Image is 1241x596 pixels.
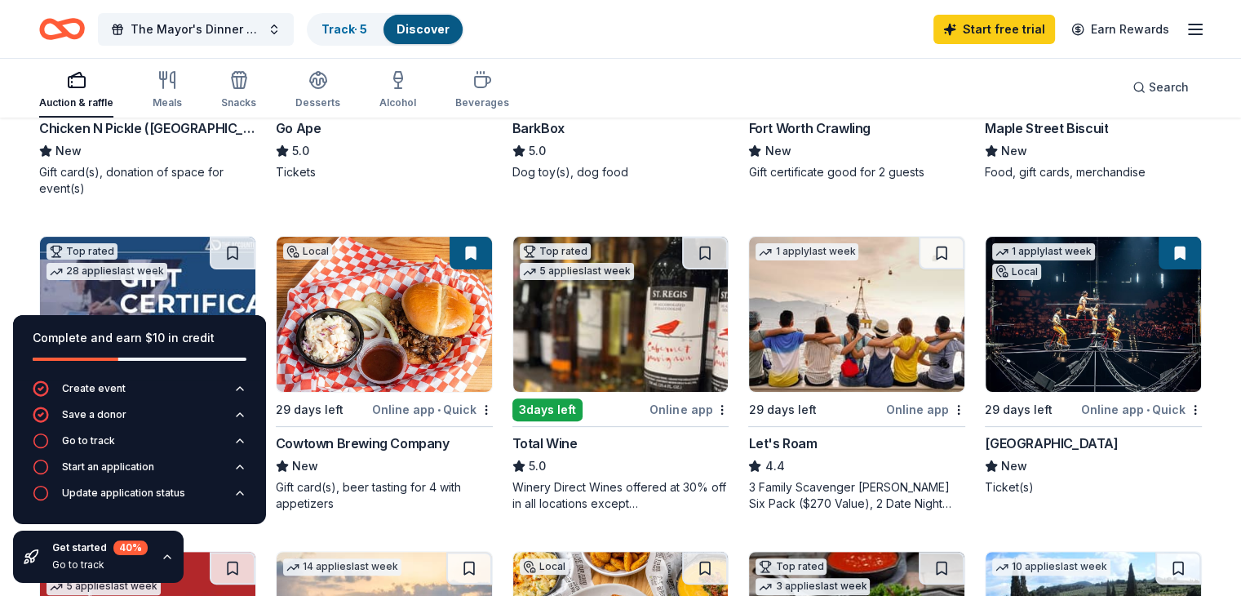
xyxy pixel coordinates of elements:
[39,164,256,197] div: Gift card(s), donation of space for event(s)
[276,118,321,138] div: Go Ape
[62,382,126,395] div: Create event
[992,243,1095,260] div: 1 apply last week
[985,236,1202,496] a: Image for Dickies Arena1 applylast weekLocal29 days leftOnline app•Quick[GEOGRAPHIC_DATA]NewTicke...
[379,64,416,118] button: Alcohol
[1001,141,1027,161] span: New
[985,434,1118,453] div: [GEOGRAPHIC_DATA]
[292,141,309,161] span: 5.0
[277,237,492,392] img: Image for Cowtown Brewing Company
[512,434,578,453] div: Total Wine
[33,380,246,407] button: Create event
[529,456,546,476] span: 5.0
[748,434,817,453] div: Let's Roam
[39,118,256,138] div: Chicken N Pickle ([GEOGRAPHIC_DATA])
[1119,71,1202,104] button: Search
[512,164,729,180] div: Dog toy(s), dog food
[397,22,450,36] a: Discover
[886,399,965,420] div: Online app
[765,456,784,476] span: 4.4
[62,434,115,447] div: Go to track
[62,487,185,500] div: Update application status
[512,236,729,512] a: Image for Total WineTop rated5 applieslast week3days leftOnline appTotal Wine5.0Winery Direct Win...
[113,540,148,555] div: 40 %
[98,13,294,46] button: The Mayor's Dinner & Awards
[33,459,246,485] button: Start an application
[985,400,1053,420] div: 29 days left
[1081,399,1202,420] div: Online app Quick
[55,141,82,161] span: New
[455,96,509,109] div: Beverages
[295,64,340,118] button: Desserts
[221,96,256,109] div: Snacks
[512,398,583,421] div: 3 days left
[992,558,1110,576] div: 10 applies last week
[39,236,256,512] a: Image for The Accounting DoctorTop rated28 applieslast week52 days leftOnline app•QuickThe Accoun...
[756,243,858,260] div: 1 apply last week
[520,263,634,280] div: 5 applies last week
[39,10,85,48] a: Home
[529,141,546,161] span: 5.0
[437,403,441,416] span: •
[649,399,729,420] div: Online app
[748,236,965,512] a: Image for Let's Roam1 applylast week29 days leftOnline appLet's Roam4.43 Family Scavenger [PERSON...
[62,460,154,474] div: Start an application
[765,141,791,161] span: New
[33,328,246,348] div: Complete and earn $10 in credit
[748,118,870,138] div: Fort Worth Crawling
[283,558,401,576] div: 14 applies last week
[153,64,182,118] button: Meals
[33,433,246,459] button: Go to track
[321,22,367,36] a: Track· 5
[276,164,493,180] div: Tickets
[276,236,493,512] a: Image for Cowtown Brewing CompanyLocal29 days leftOnline app•QuickCowtown Brewing CompanyNewGift ...
[520,243,591,260] div: Top rated
[1146,403,1150,416] span: •
[62,408,126,421] div: Save a donor
[276,400,343,420] div: 29 days left
[52,540,148,555] div: Get started
[47,263,167,280] div: 28 applies last week
[276,434,450,453] div: Cowtown Brewing Company
[153,96,182,109] div: Meals
[1149,78,1189,97] span: Search
[131,20,261,39] span: The Mayor's Dinner & Awards
[33,485,246,511] button: Update application status
[985,118,1108,138] div: Maple Street Biscuit
[292,456,318,476] span: New
[295,96,340,109] div: Desserts
[52,558,148,572] div: Go to track
[986,237,1201,392] img: Image for Dickies Arena
[1061,15,1179,44] a: Earn Rewards
[749,237,964,392] img: Image for Let's Roam
[992,264,1041,280] div: Local
[379,96,416,109] div: Alcohol
[455,64,509,118] button: Beverages
[748,400,816,420] div: 29 days left
[933,15,1055,44] a: Start free trial
[512,479,729,512] div: Winery Direct Wines offered at 30% off in all locations except [GEOGRAPHIC_DATA], [GEOGRAPHIC_DAT...
[372,399,493,420] div: Online app Quick
[39,64,113,118] button: Auction & raffle
[748,164,965,180] div: Gift certificate good for 2 guests
[520,558,569,575] div: Local
[221,64,256,118] button: Snacks
[756,558,827,575] div: Top rated
[748,479,965,512] div: 3 Family Scavenger [PERSON_NAME] Six Pack ($270 Value), 2 Date Night Scavenger [PERSON_NAME] Two ...
[985,479,1202,496] div: Ticket(s)
[47,243,117,260] div: Top rated
[39,96,113,109] div: Auction & raffle
[283,243,332,260] div: Local
[513,237,729,392] img: Image for Total Wine
[1001,456,1027,476] span: New
[276,479,493,512] div: Gift card(s), beer tasting for 4 with appetizers
[307,13,464,46] button: Track· 5Discover
[985,164,1202,180] div: Food, gift cards, merchandise
[33,407,246,433] button: Save a donor
[512,118,565,138] div: BarkBox
[756,578,870,595] div: 3 applies last week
